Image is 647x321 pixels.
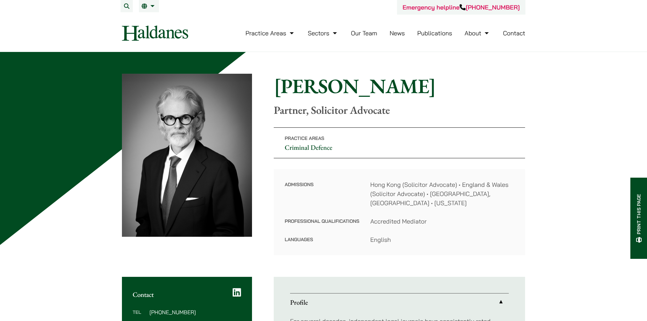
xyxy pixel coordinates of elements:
a: Contact [503,29,525,37]
a: Emergency helpline[PHONE_NUMBER] [402,3,520,11]
a: News [390,29,405,37]
dd: English [370,235,514,244]
dt: Professional Qualifications [285,217,359,235]
img: Logo of Haldanes [122,25,188,41]
p: Partner, Solicitor Advocate [274,104,525,117]
dt: Languages [285,235,359,244]
a: LinkedIn [233,288,241,297]
h1: [PERSON_NAME] [274,74,525,98]
a: Profile [290,293,509,311]
h2: Contact [133,290,241,299]
a: Publications [417,29,452,37]
a: About [465,29,490,37]
a: Practice Areas [246,29,295,37]
dd: [PHONE_NUMBER] [149,309,241,315]
dd: Hong Kong (Solicitor Advocate) • England & Wales (Solicitor Advocate) • [GEOGRAPHIC_DATA], [GEOGR... [370,180,514,208]
a: Our Team [351,29,377,37]
a: Criminal Defence [285,143,332,152]
dt: Admissions [285,180,359,217]
a: EN [142,3,156,9]
a: Sectors [308,29,338,37]
span: Practice Areas [285,135,324,141]
dd: Accredited Mediator [370,217,514,226]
